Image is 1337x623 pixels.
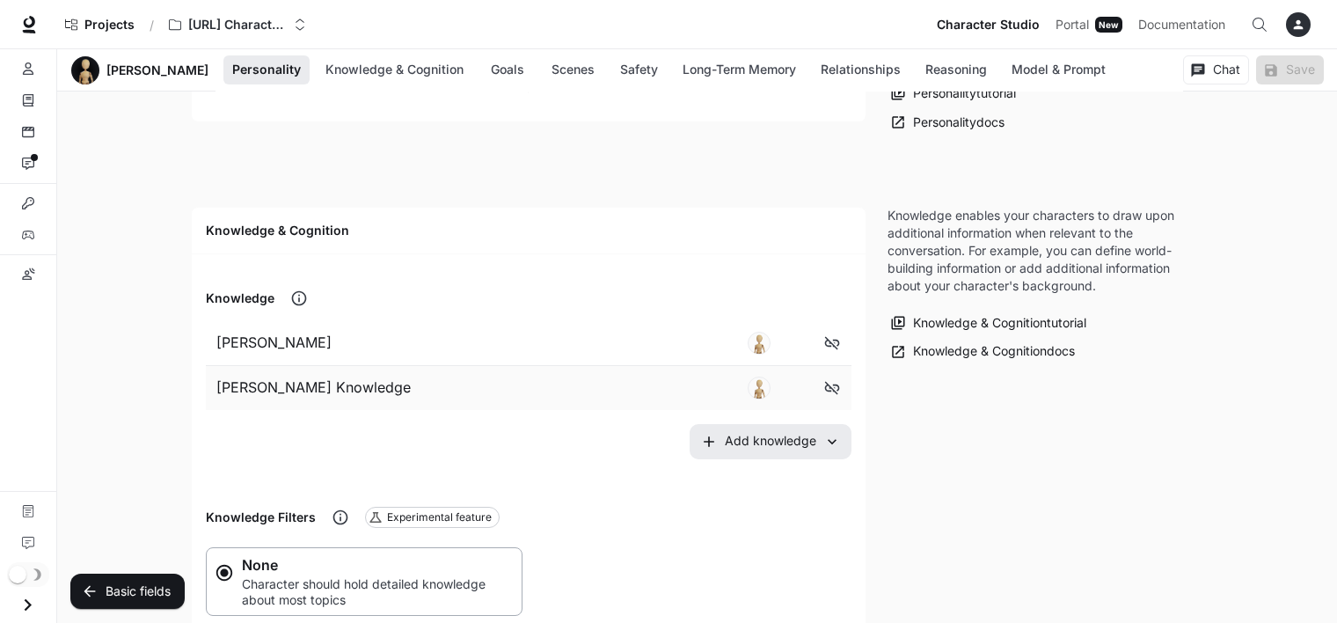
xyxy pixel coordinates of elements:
span: Dark mode toggle [9,564,26,583]
button: Long-Term Memory [674,55,805,84]
button: Basic fields [70,574,185,609]
div: Avatar image [71,56,99,84]
a: Interactions [7,150,49,178]
button: Reasoning [917,55,996,84]
button: Knowledge & Cognition [317,55,472,84]
a: Characters [7,55,49,83]
a: Knowledge [7,86,49,114]
div: / [142,16,161,34]
button: Personalitytutorial [888,79,1020,108]
button: Open character avatar dialog [71,56,99,84]
img: default_avatar.webp [749,333,770,354]
img: default_avatar.webp [749,377,770,399]
span: Unlink [816,372,837,404]
a: Personalitydocs [888,107,1009,136]
a: Scenes [7,118,49,146]
button: Relationships [812,55,910,84]
a: Go to projects [57,7,142,42]
a: Variables [7,221,49,249]
button: Knowledge & Cognitiontutorial [888,309,1091,338]
p: Knowledge enables your characters to draw upon additional information when relevant to the conver... [888,207,1183,295]
button: Open Command Menu [1242,7,1277,42]
button: Safety [610,55,667,84]
h4: Knowledge & Cognition [206,222,851,239]
p: [URL] Characters [188,18,287,33]
span: Experimental feature [380,509,499,525]
button: Open workspace menu [161,7,314,42]
a: Documentation [7,497,49,525]
h5: None [242,555,507,575]
span: Portal [1056,14,1089,36]
button: unlink [816,372,848,404]
a: Knowledge & Cognitiondocs [888,337,1079,366]
p: Knowledge Filters [206,509,316,526]
div: New [1095,17,1122,33]
a: Feedback [7,529,49,557]
a: Character Studio [930,7,1047,42]
a: [PERSON_NAME] [106,64,208,77]
p: [PERSON_NAME] [216,332,464,355]
div: Christopher Columbus [748,377,771,399]
div: Christopher Columbus [748,332,771,355]
button: Scenes [543,55,603,84]
p: Knowledge [206,290,274,307]
p: Character should hold detailed knowledge about most topics [242,576,507,608]
button: Goals [479,55,536,84]
button: Model & Prompt [1003,55,1114,84]
button: unlink [816,327,848,359]
a: PortalNew [1048,7,1129,42]
p: [PERSON_NAME] Knowledge [216,377,464,399]
button: Chat [1183,55,1249,84]
a: Documentation [1131,7,1238,42]
button: Personality [223,55,310,84]
span: Character Studio [937,14,1040,36]
a: Custom pronunciations [7,260,49,289]
div: Experimental features may be unpredictable and are subject to breaking changes [365,507,500,528]
a: Integrations [7,189,49,217]
span: Documentation [1138,14,1225,36]
span: Unlink [816,327,837,359]
button: Open drawer [8,587,47,623]
button: Add knowledge [690,424,851,459]
span: Projects [84,18,135,33]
